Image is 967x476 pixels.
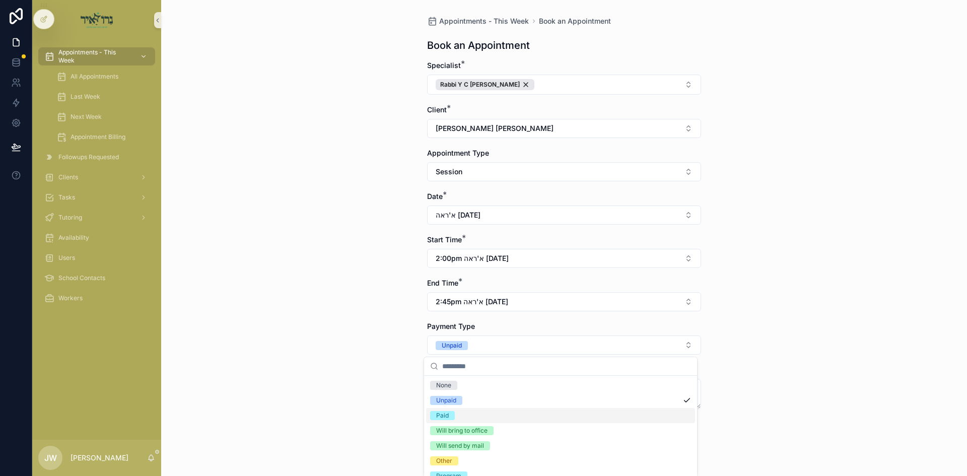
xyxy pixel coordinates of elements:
[81,12,113,28] img: App logo
[38,249,155,267] a: Users
[442,341,462,350] div: Unpaid
[50,128,155,146] a: Appointment Billing
[427,249,701,268] button: Select Button
[427,322,475,330] span: Payment Type
[71,93,100,101] span: Last Week
[38,47,155,65] a: Appointments - This Week
[38,168,155,186] a: Clients
[71,73,118,81] span: All Appointments
[50,67,155,86] a: All Appointments
[436,456,452,465] div: Other
[436,396,456,405] div: Unpaid
[436,441,484,450] div: Will send by mail
[58,153,119,161] span: Followups Requested
[50,108,155,126] a: Next Week
[427,162,701,181] button: Select Button
[58,173,78,181] span: Clients
[50,88,155,106] a: Last Week
[439,16,529,26] span: Appointments - This Week
[427,292,701,311] button: Select Button
[427,335,701,355] button: Select Button
[427,235,462,244] span: Start Time
[436,79,534,90] button: Unselect 415
[58,254,75,262] span: Users
[71,133,125,141] span: Appointment Billing
[58,214,82,222] span: Tutoring
[440,81,520,89] span: Rabbi Y C [PERSON_NAME]
[436,411,449,420] div: Paid
[436,426,488,435] div: Will bring to office
[38,269,155,287] a: School Contacts
[58,274,105,282] span: School Contacts
[58,294,83,302] span: Workers
[427,206,701,225] button: Select Button
[539,16,611,26] a: Book an Appointment
[427,279,458,287] span: End Time
[427,105,447,114] span: Client
[436,381,451,390] div: None
[38,188,155,207] a: Tasks
[38,148,155,166] a: Followups Requested
[71,113,102,121] span: Next Week
[436,167,462,177] span: Session
[427,192,443,200] span: Date
[38,229,155,247] a: Availability
[427,149,489,157] span: Appointment Type
[58,193,75,201] span: Tasks
[427,16,529,26] a: Appointments - This Week
[44,452,57,464] span: JW
[32,40,161,320] div: scrollable content
[58,234,89,242] span: Availability
[436,210,480,220] span: א'ראה [DATE]
[38,209,155,227] a: Tutoring
[58,48,132,64] span: Appointments - This Week
[436,253,509,263] span: 2:00pm א'ראה [DATE]
[436,297,508,307] span: 2:45pm א'ראה [DATE]
[427,61,461,70] span: Specialist
[38,289,155,307] a: Workers
[427,75,701,95] button: Select Button
[427,119,701,138] button: Select Button
[436,123,554,133] span: [PERSON_NAME] [PERSON_NAME]
[427,38,530,52] h1: Book an Appointment
[71,453,128,463] p: [PERSON_NAME]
